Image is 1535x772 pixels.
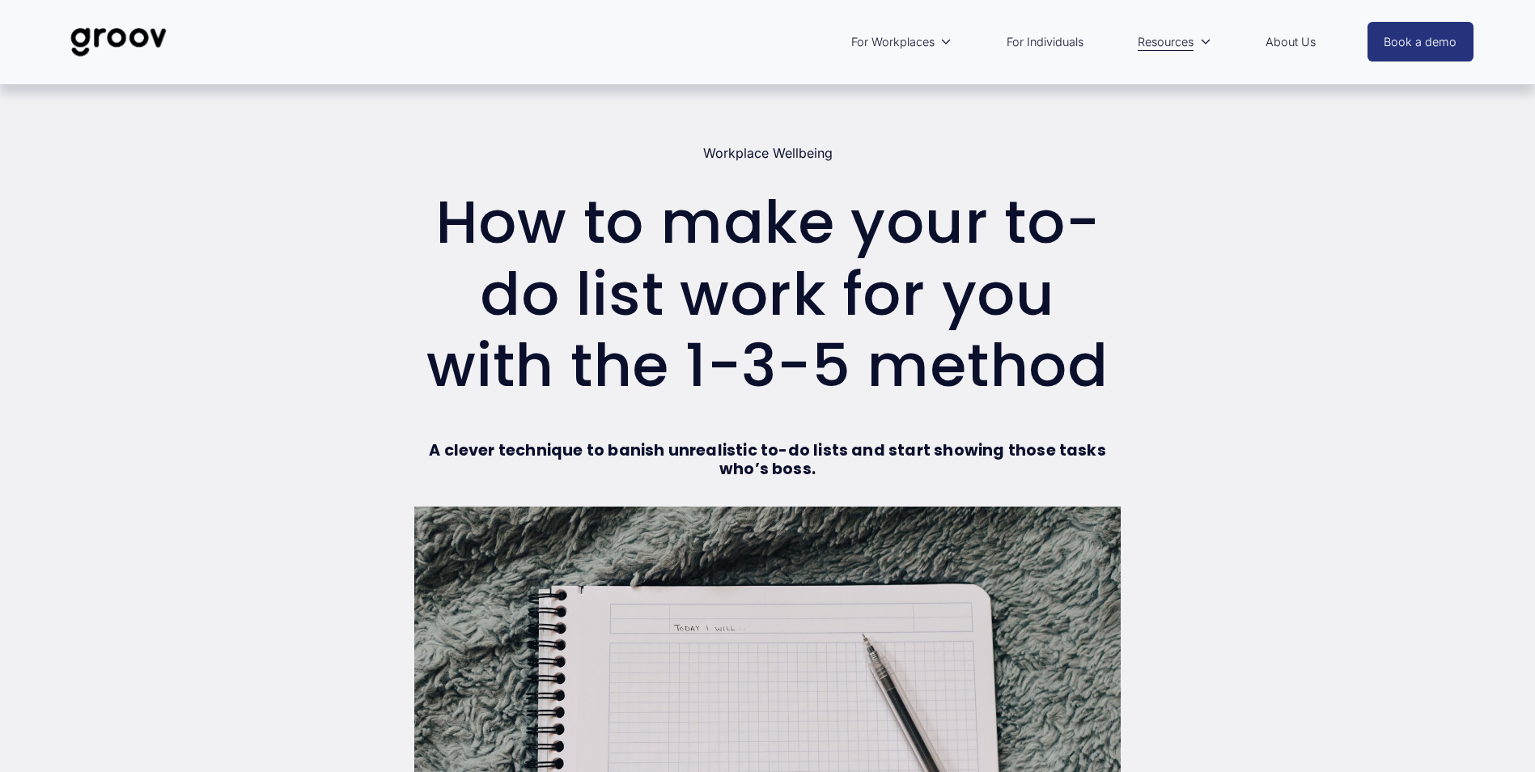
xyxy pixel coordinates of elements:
[1368,22,1474,62] a: Book a demo
[1257,23,1324,61] a: About Us
[843,23,960,61] a: folder dropdown
[999,23,1092,61] a: For Individuals
[414,187,1121,401] h1: How to make your to-do list work for you with the 1-3-5 method
[1138,32,1194,53] span: Resources
[703,145,833,161] a: Workplace Wellbeing
[851,32,935,53] span: For Workplaces
[429,439,1109,480] strong: A clever technique to banish unrealistic to-do lists and start showing those tasks who’s boss.
[61,15,176,69] img: Groov | Unlock Human Potential at Work and in Life
[1130,23,1219,61] a: folder dropdown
